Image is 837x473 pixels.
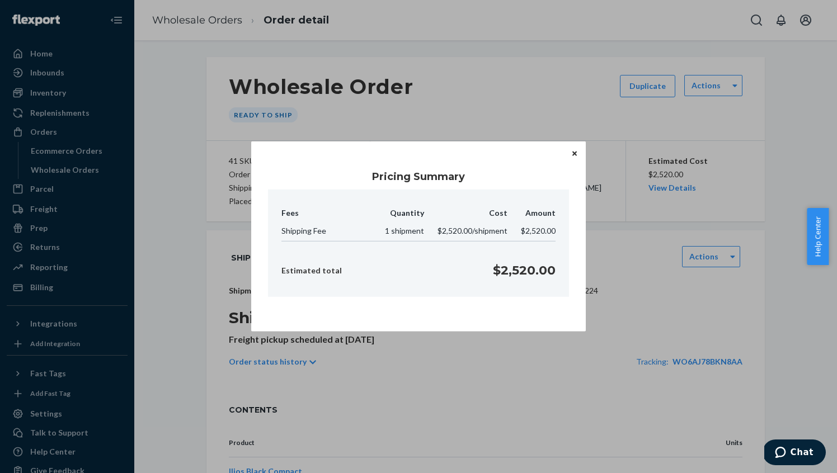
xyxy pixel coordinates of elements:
[372,207,424,223] th: Quantity
[493,262,556,279] p: $2,520.00
[507,207,556,223] th: Amount
[281,264,342,276] p: Estimated total
[281,223,372,242] td: Shipping Fee
[268,169,569,184] h1: Pricing Summary
[521,226,556,235] span: $2,520.00
[569,147,580,159] button: Close
[438,226,507,235] span: $2,520.00 /shipment
[26,8,49,18] span: Chat
[281,207,372,223] th: Fees
[372,223,424,242] td: 1 shipment
[424,207,507,223] th: Cost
